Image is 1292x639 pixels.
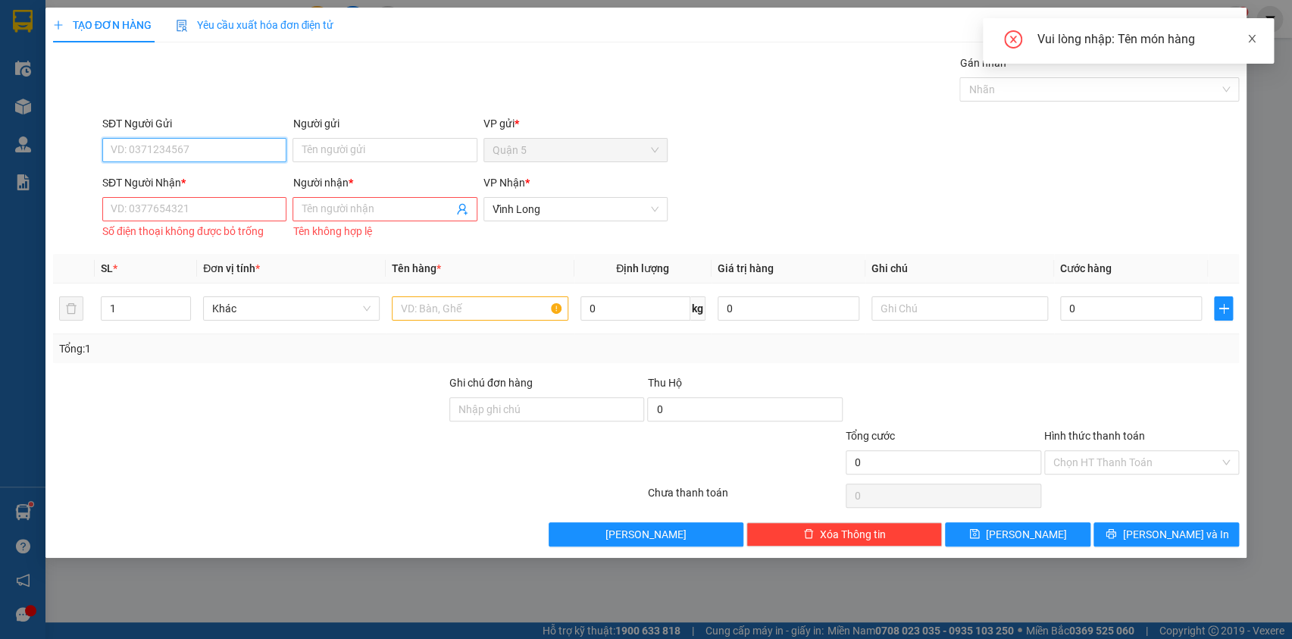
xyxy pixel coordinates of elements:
[690,296,705,321] span: kg
[493,139,659,161] span: Quận 5
[647,377,681,389] span: Thu Hộ
[59,296,83,321] button: delete
[449,397,645,421] input: Ghi chú đơn hàng
[1204,8,1247,50] button: Close
[1060,262,1112,274] span: Cước hàng
[1247,33,1257,44] span: close
[53,20,64,30] span: plus
[549,522,744,547] button: [PERSON_NAME]
[616,262,669,274] span: Định lượng
[1215,302,1232,315] span: plus
[102,223,286,240] div: Số điện thoại không được bỏ trống
[871,296,1048,321] input: Ghi Chú
[1122,526,1228,543] span: [PERSON_NAME] và In
[456,203,468,215] span: user-add
[1214,296,1233,321] button: plus
[102,174,286,191] div: SĐT Người Nhận
[969,528,980,540] span: save
[959,57,1006,69] label: Gán nhãn
[203,262,260,274] span: Đơn vị tính
[53,19,152,31] span: TẠO ĐƠN HÀNG
[392,262,441,274] span: Tên hàng
[99,49,221,70] div: 0978336690
[101,262,113,274] span: SL
[493,198,659,221] span: Vĩnh Long
[746,522,942,547] button: deleteXóa Thông tin
[59,340,499,357] div: Tổng: 1
[1106,528,1116,540] span: printer
[292,174,477,191] div: Người nhận
[483,115,668,132] div: VP gửi
[1044,430,1145,442] label: Hình thức thanh toán
[1004,30,1022,52] span: close-circle
[820,526,886,543] span: Xóa Thông tin
[846,430,895,442] span: Tổng cước
[803,528,814,540] span: delete
[102,115,286,132] div: SĐT Người Gửi
[392,296,568,321] input: VD: Bàn, Ghế
[1037,30,1256,49] div: Vui lòng nhập: Tên món hàng
[483,177,525,189] span: VP Nhận
[292,115,477,132] div: Người gửi
[865,254,1054,283] th: Ghi chú
[176,19,334,31] span: Yêu cầu xuất hóa đơn điện tử
[13,105,221,124] div: Tên hàng: kien ( : 1 )
[212,297,371,320] span: Khác
[646,484,844,511] div: Chưa thanh toán
[718,296,860,321] input: 0
[96,80,177,96] span: Chưa thu tiền
[99,13,221,31] div: Vĩnh Long
[605,526,687,543] span: [PERSON_NAME]
[986,526,1067,543] span: [PERSON_NAME]
[176,20,188,32] img: icon
[133,103,154,124] span: SL
[13,13,88,49] div: Quận 5
[99,14,134,30] span: Nhận:
[718,262,774,274] span: Giá trị hàng
[292,223,477,240] div: Tên không hợp lệ
[99,31,221,49] div: toan
[945,522,1090,547] button: save[PERSON_NAME]
[13,14,36,30] span: Gửi:
[1093,522,1239,547] button: printer[PERSON_NAME] và In
[449,377,533,389] label: Ghi chú đơn hàng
